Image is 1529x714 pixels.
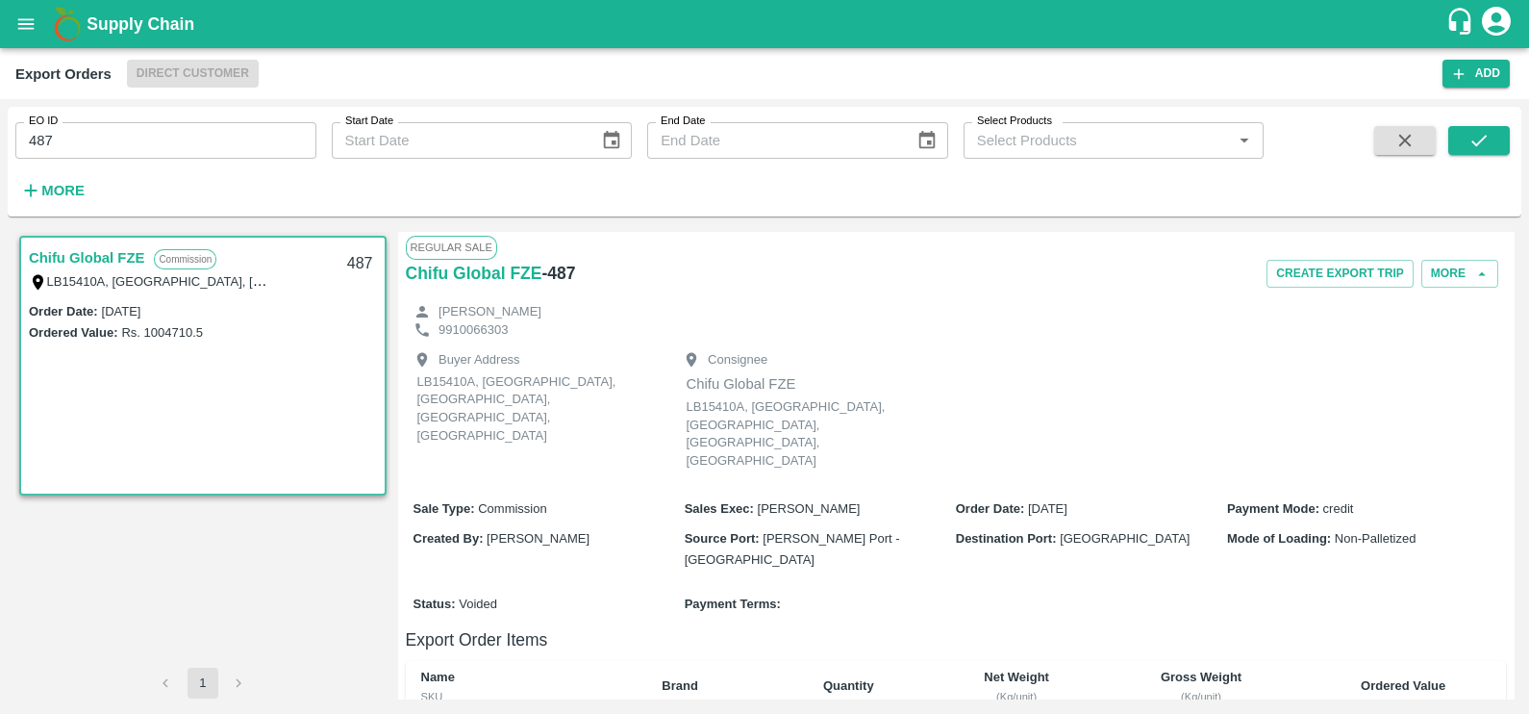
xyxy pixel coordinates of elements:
input: End Date [647,122,901,159]
input: Start Date [332,122,586,159]
p: Chifu Global FZE [687,373,917,395]
b: Payment Terms : [685,597,781,611]
div: 487 [336,242,385,287]
b: Brand [662,678,698,693]
input: Enter EO ID [15,122,316,159]
b: Name [421,670,455,684]
p: [PERSON_NAME] [439,303,541,321]
input: Select Products [969,128,1227,153]
h6: - 487 [541,260,575,287]
p: LB15410A, [GEOGRAPHIC_DATA], [GEOGRAPHIC_DATA], [GEOGRAPHIC_DATA], [GEOGRAPHIC_DATA] [417,373,648,445]
span: [PERSON_NAME] [758,501,861,516]
span: Non-Palletized [1335,531,1416,546]
button: open drawer [4,2,48,46]
nav: pagination navigation [148,668,258,699]
div: customer-support [1445,7,1479,41]
label: End Date [661,114,705,129]
span: [GEOGRAPHIC_DATA] [1060,531,1190,546]
div: (Kg/unit) [1117,688,1286,705]
label: Start Date [345,114,393,129]
b: Destination Port : [956,531,1057,546]
b: Quantity [823,678,874,693]
b: Created By : [414,531,484,546]
strong: More [41,183,85,198]
div: SKU [421,688,632,705]
b: Net Weight [984,670,1049,684]
button: Choose date [909,122,945,159]
b: Status : [414,597,456,611]
label: Rs. 1004710.5 [121,325,203,340]
p: Commission [154,249,216,269]
label: Ordered Value: [29,325,117,340]
div: account of current user [1479,4,1514,44]
label: Select Products [977,114,1052,129]
span: credit [1323,501,1354,516]
h6: Export Order Items [406,626,1507,653]
b: Sales Exec : [685,501,754,516]
p: Buyer Address [439,351,520,370]
label: LB15410A, [GEOGRAPHIC_DATA], [GEOGRAPHIC_DATA], [GEOGRAPHIC_DATA], [GEOGRAPHIC_DATA] [47,273,654,289]
b: Mode of Loading : [1227,531,1331,546]
span: [DATE] [1028,501,1067,516]
b: Gross Weight [1161,670,1241,684]
b: Payment Mode : [1227,501,1319,516]
p: Consignee [708,351,767,370]
button: Choose date [593,122,630,159]
span: Voided [459,597,497,611]
label: [DATE] [102,304,141,319]
b: Order Date : [956,501,1025,516]
span: Commission [478,501,547,516]
div: Export Orders [15,62,112,87]
button: page 1 [188,668,218,699]
b: Ordered Value [1361,678,1445,693]
button: More [1421,260,1498,288]
a: Supply Chain [87,11,1445,38]
span: Regular Sale [406,236,497,259]
div: (Kg/unit) [947,688,1087,705]
span: [PERSON_NAME] Port - [GEOGRAPHIC_DATA] [685,531,900,567]
button: Open [1232,128,1257,153]
label: Order Date : [29,304,98,319]
b: Source Port : [685,531,760,546]
span: [PERSON_NAME] [487,531,589,546]
p: LB15410A, [GEOGRAPHIC_DATA], [GEOGRAPHIC_DATA], [GEOGRAPHIC_DATA], [GEOGRAPHIC_DATA] [687,398,917,470]
a: Chifu Global FZE [406,260,542,287]
p: 9910066303 [439,321,508,340]
img: logo [48,5,87,43]
a: Chifu Global FZE [29,245,144,270]
b: Supply Chain [87,14,194,34]
button: More [15,174,89,207]
b: Sale Type : [414,501,475,516]
label: EO ID [29,114,58,129]
button: Create Export Trip [1266,260,1413,288]
button: Add [1442,60,1510,88]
